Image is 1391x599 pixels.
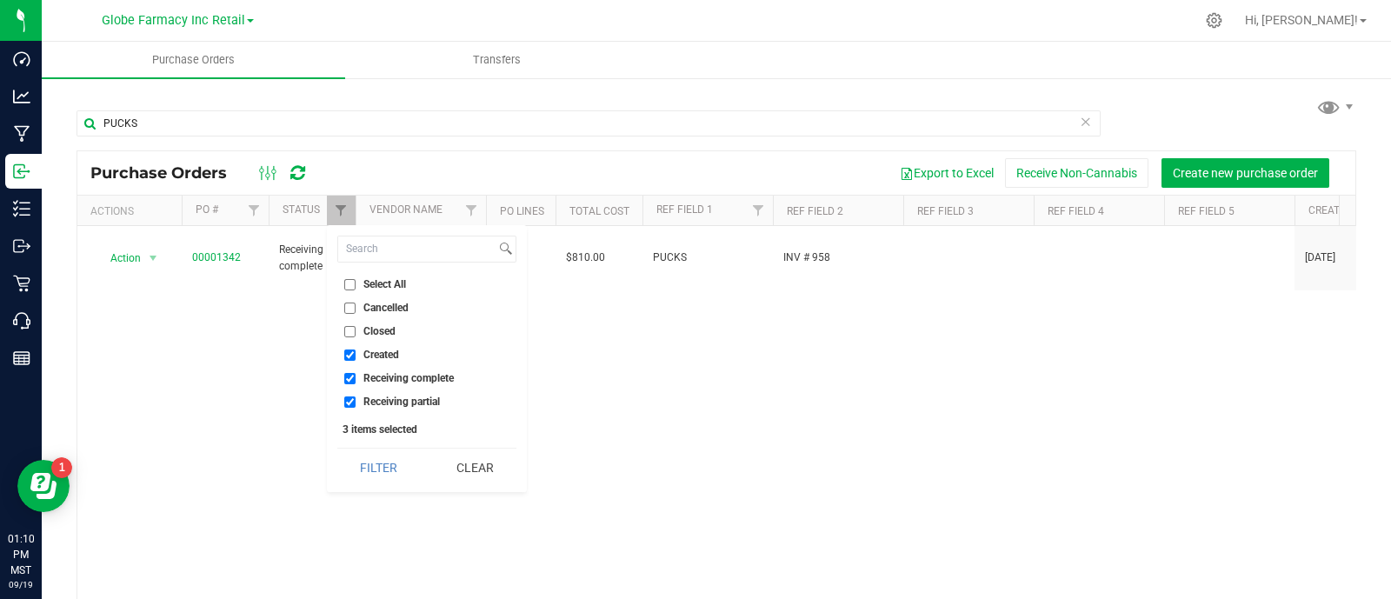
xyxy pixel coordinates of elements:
a: Ref Field 4 [1048,205,1104,217]
a: Transfers [345,42,649,78]
a: 00001342 [192,251,241,263]
span: Select All [363,279,406,290]
span: Transfers [449,52,544,68]
span: Globe Farmacy Inc Retail [102,13,245,28]
input: Receiving complete [344,373,356,384]
span: Cancelled [363,303,409,313]
inline-svg: Retail [13,275,30,292]
a: Purchase Orders [42,42,345,78]
a: Ref Field 2 [787,205,843,217]
span: Create new purchase order [1173,166,1318,180]
input: Created [344,349,356,361]
a: Filter [240,196,269,225]
button: Filter [337,449,421,487]
button: Receive Non-Cannabis [1005,158,1148,188]
a: Vendor Name [369,203,443,216]
iframe: Resource center unread badge [51,457,72,478]
button: Create new purchase order [1161,158,1329,188]
div: Actions [90,205,175,217]
a: Filter [327,196,356,225]
span: Purchase Orders [129,52,258,68]
div: Manage settings [1203,12,1225,29]
span: [DATE] [1305,250,1335,266]
span: Receiving complete [363,373,454,383]
a: Filter [457,196,486,225]
inline-svg: Inbound [13,163,30,180]
p: 09/19 [8,578,34,591]
inline-svg: Analytics [13,88,30,105]
span: Purchase Orders [90,163,244,183]
span: PUCKS [653,250,762,266]
a: PO # [196,203,218,216]
input: Receiving partial [344,396,356,408]
span: Clear [1080,110,1092,133]
span: Created [363,349,399,360]
span: INV # 958 [783,250,893,266]
button: Clear [433,449,516,487]
span: $810.00 [566,250,605,266]
a: Total Cost [569,205,629,217]
span: Hi, [PERSON_NAME]! [1245,13,1358,27]
a: Ref Field 1 [656,203,713,216]
span: select [143,246,164,270]
button: Export to Excel [889,158,1005,188]
input: Search [338,236,496,262]
a: Created [1308,204,1373,216]
p: 01:10 PM MST [8,531,34,578]
a: Filter [744,196,773,225]
inline-svg: Reports [13,349,30,367]
div: 3 items selected [343,423,511,436]
span: Closed [363,326,396,336]
a: Ref Field 5 [1178,205,1235,217]
a: Status [283,203,320,216]
inline-svg: Call Center [13,312,30,329]
inline-svg: Dashboard [13,50,30,68]
span: Action [95,246,142,270]
span: Receiving complete [279,242,345,275]
input: Search Purchase Order ID, Vendor Name and Ref Field 1 [77,110,1101,136]
span: Receiving partial [363,396,440,407]
inline-svg: Manufacturing [13,125,30,143]
inline-svg: Outbound [13,237,30,255]
input: Select All [344,279,356,290]
iframe: Resource center [17,460,70,512]
input: Closed [344,326,356,337]
a: PO Lines [500,205,544,217]
inline-svg: Inventory [13,200,30,217]
input: Cancelled [344,303,356,314]
a: Ref Field 3 [917,205,974,217]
